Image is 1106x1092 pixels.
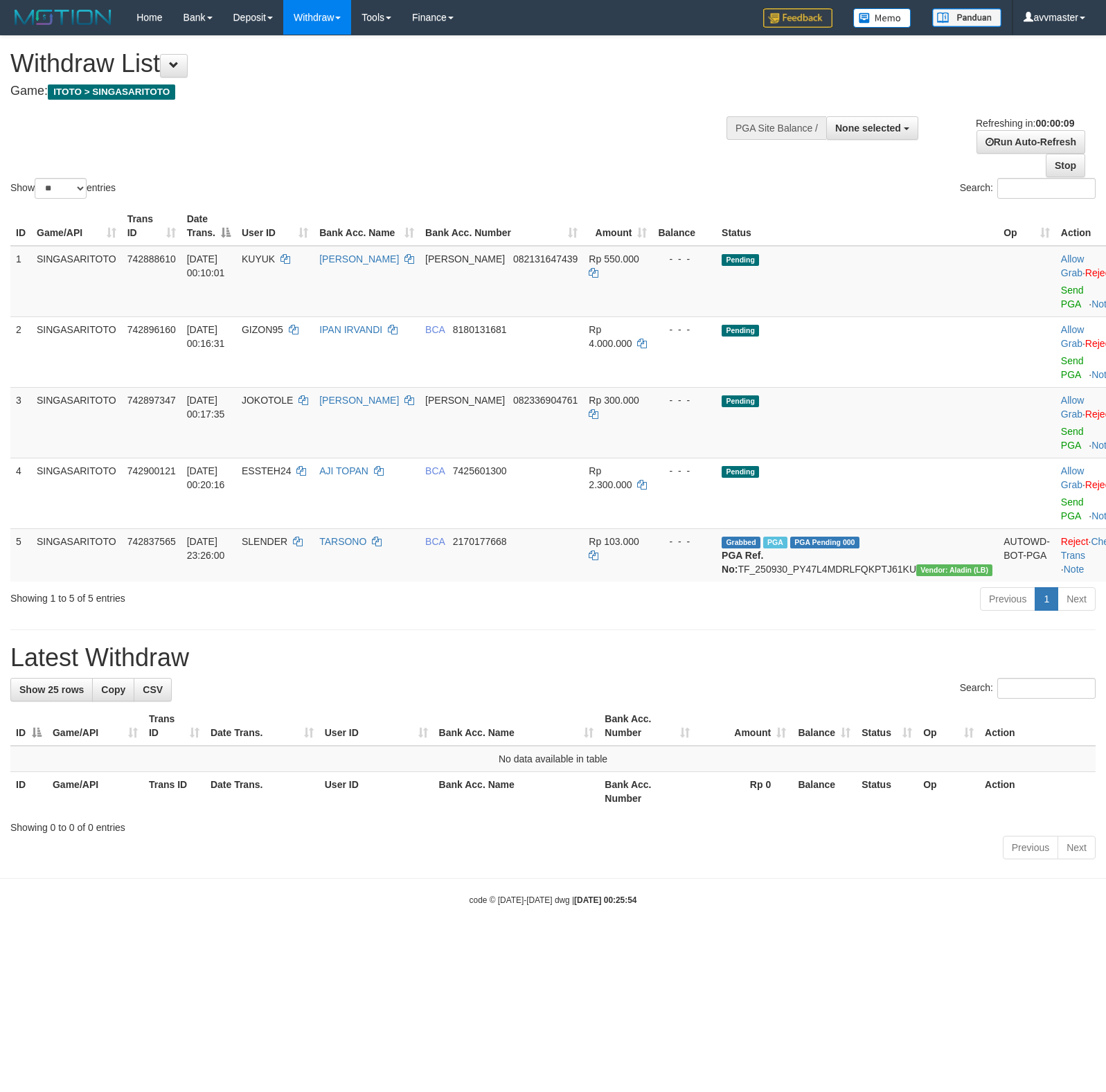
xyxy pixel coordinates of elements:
a: Send PGA [1061,426,1084,451]
th: Bank Acc. Name [434,772,600,812]
td: AUTOWD-BOT-PGA [998,528,1055,582]
td: 1 [10,246,31,317]
a: Copy [92,678,134,701]
th: Date Trans.: activate to sort column ascending [205,706,319,746]
span: JOKOTOLE [242,395,293,406]
input: Search: [997,678,1096,699]
th: Trans ID: activate to sort column ascending [122,206,181,246]
a: [PERSON_NAME] [319,395,399,406]
label: Search: [960,678,1096,699]
a: Allow Grab [1061,465,1084,490]
span: Rp 550.000 [589,253,639,265]
span: [DATE] 00:17:35 [187,395,225,420]
span: ITOTO > SINGASARITOTO [48,84,175,100]
th: Bank Acc. Number: activate to sort column ascending [420,206,583,246]
select: Showentries [35,178,87,199]
span: Copy 7425601300 to clipboard [453,465,507,476]
span: 742896160 [127,324,176,335]
td: SINGASARITOTO [31,246,122,317]
th: Trans ID: activate to sort column ascending [143,706,205,746]
th: Action [979,772,1096,812]
div: - - - [658,535,711,548]
td: SINGASARITOTO [31,316,122,387]
th: Op [918,772,979,812]
th: Bank Acc. Name: activate to sort column ascending [434,706,600,746]
th: Op: activate to sort column ascending [918,706,979,746]
a: Allow Grab [1061,324,1084,349]
th: ID [10,206,31,246]
img: Button%20Memo.svg [853,8,911,28]
span: Rp 103.000 [589,536,639,547]
span: Marked by avvmaster [763,537,787,548]
span: 742837565 [127,536,176,547]
a: Stop [1046,154,1085,177]
th: Status: activate to sort column ascending [856,706,918,746]
span: Rp 4.000.000 [589,324,632,349]
span: SLENDER [242,536,287,547]
span: CSV [143,684,163,695]
span: Pending [722,466,759,478]
a: Reject [1061,536,1089,547]
span: Grabbed [722,537,760,548]
span: 742888610 [127,253,176,265]
label: Search: [960,178,1096,199]
span: [PERSON_NAME] [425,253,505,265]
span: Pending [722,254,759,266]
span: [PERSON_NAME] [425,395,505,406]
span: 742897347 [127,395,176,406]
th: Status [716,206,998,246]
th: Game/API: activate to sort column ascending [47,706,143,746]
button: None selected [826,116,918,140]
span: Copy 8180131681 to clipboard [453,324,507,335]
h1: Withdraw List [10,50,724,78]
h1: Latest Withdraw [10,644,1096,672]
th: Bank Acc. Number [599,772,695,812]
th: Game/API [47,772,143,812]
th: Date Trans.: activate to sort column descending [181,206,236,246]
span: Copy 082131647439 to clipboard [513,253,578,265]
td: No data available in table [10,746,1096,772]
th: Status [856,772,918,812]
a: Show 25 rows [10,678,93,701]
th: Date Trans. [205,772,319,812]
a: TARSONO [319,536,366,547]
span: BCA [425,536,445,547]
strong: 00:00:09 [1035,118,1074,129]
th: Amount: activate to sort column ascending [695,706,792,746]
span: BCA [425,324,445,335]
span: [DATE] 00:16:31 [187,324,225,349]
div: PGA Site Balance / [726,116,826,140]
span: · [1061,253,1085,278]
span: Copy 082336904761 to clipboard [513,395,578,406]
span: [DATE] 23:26:00 [187,536,225,561]
span: Pending [722,395,759,407]
th: Action [979,706,1096,746]
img: Feedback.jpg [763,8,832,28]
b: PGA Ref. No: [722,550,763,575]
div: Showing 1 to 5 of 5 entries [10,586,450,605]
span: Rp 2.300.000 [589,465,632,490]
td: 3 [10,387,31,458]
a: [PERSON_NAME] [319,253,399,265]
a: Send PGA [1061,355,1084,380]
span: PGA Pending [790,537,859,548]
img: panduan.png [932,8,1001,27]
th: User ID: activate to sort column ascending [236,206,314,246]
a: Allow Grab [1061,395,1084,420]
a: Allow Grab [1061,253,1084,278]
th: Rp 0 [695,772,792,812]
a: IPAN IRVANDI [319,324,382,335]
label: Show entries [10,178,116,199]
span: ESSTEH24 [242,465,292,476]
span: Copy 2170177668 to clipboard [453,536,507,547]
span: Pending [722,325,759,337]
a: AJI TOPAN [319,465,368,476]
img: MOTION_logo.png [10,7,116,28]
div: - - - [658,323,711,337]
div: - - - [658,393,711,407]
span: KUYUK [242,253,275,265]
a: Next [1058,836,1096,859]
div: - - - [658,252,711,266]
a: Previous [980,587,1035,611]
h4: Game: [10,84,724,98]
